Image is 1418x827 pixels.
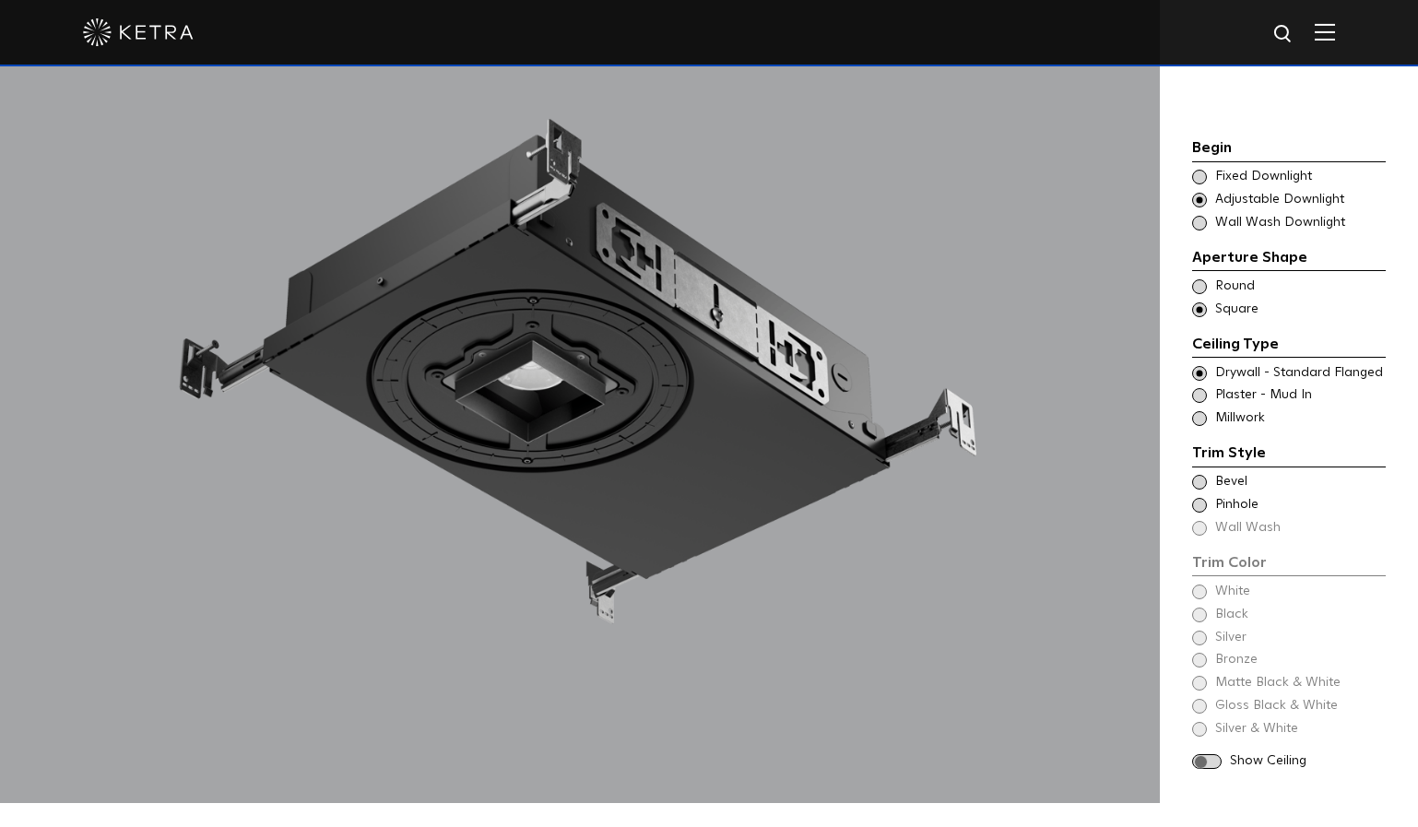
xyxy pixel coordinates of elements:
[1215,301,1384,319] span: Square
[1215,364,1384,383] span: Drywall - Standard Flanged
[1192,333,1386,359] div: Ceiling Type
[1230,752,1386,771] span: Show Ceiling
[1215,214,1384,232] span: Wall Wash Downlight
[1192,246,1386,272] div: Aperture Shape
[1215,496,1384,514] span: Pinhole
[1215,386,1384,405] span: Plaster - Mud In
[1215,168,1384,186] span: Fixed Downlight
[1215,191,1384,209] span: Adjustable Downlight
[1192,442,1386,467] div: Trim Style
[1215,278,1384,296] span: Round
[1272,23,1295,46] img: search icon
[1215,409,1384,428] span: Millwork
[1315,23,1335,41] img: Hamburger%20Nav.svg
[1215,473,1384,491] span: Bevel
[83,18,194,46] img: ketra-logo-2019-white
[1192,136,1386,162] div: Begin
